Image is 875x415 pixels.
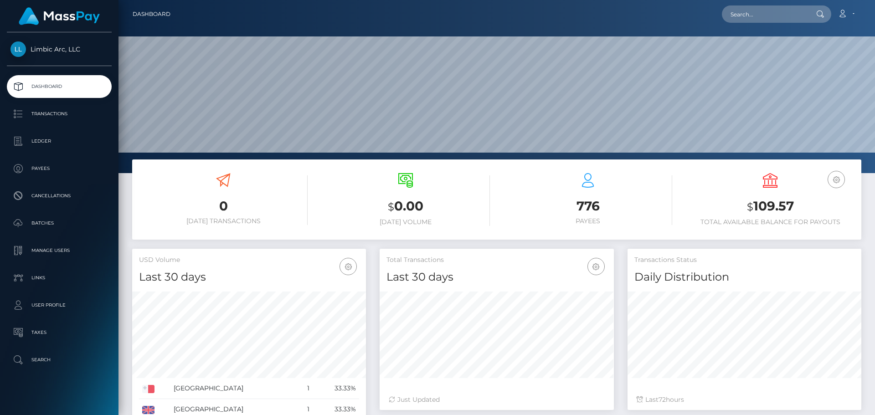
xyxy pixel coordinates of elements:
a: Payees [7,157,112,180]
div: Just Updated [389,395,604,405]
td: 1 [298,378,313,399]
h3: 109.57 [686,197,854,216]
p: Batches [10,216,108,230]
img: MassPay Logo [19,7,100,25]
a: Taxes [7,321,112,344]
h3: 776 [504,197,672,215]
h5: USD Volume [139,256,359,265]
small: $ [747,200,753,213]
a: Transactions [7,102,112,125]
p: Taxes [10,326,108,339]
input: Search... [722,5,808,23]
h5: Total Transactions [386,256,607,265]
p: Payees [10,162,108,175]
a: Manage Users [7,239,112,262]
a: Search [7,348,112,371]
a: User Profile [7,294,112,317]
p: User Profile [10,298,108,312]
h6: [DATE] Volume [321,218,490,226]
h5: Transactions Status [634,256,854,265]
td: 33.33% [313,378,359,399]
h4: Last 30 days [139,269,359,285]
a: Dashboard [133,5,170,24]
img: GB.png [142,406,154,414]
h6: [DATE] Transactions [139,217,308,225]
p: Manage Users [10,244,108,257]
img: MT.png [142,385,154,393]
a: Batches [7,212,112,235]
a: Dashboard [7,75,112,98]
span: 72 [659,395,666,404]
td: [GEOGRAPHIC_DATA] [170,378,298,399]
span: Limbic Arc, LLC [7,45,112,53]
small: $ [388,200,394,213]
p: Transactions [10,107,108,121]
a: Links [7,266,112,289]
a: Ledger [7,130,112,153]
p: Dashboard [10,80,108,93]
p: Ledger [10,134,108,148]
h3: 0 [139,197,308,215]
p: Search [10,353,108,367]
a: Cancellations [7,184,112,207]
h6: Payees [504,217,672,225]
h3: 0.00 [321,197,490,216]
img: Limbic Arc, LLC [10,41,26,57]
p: Links [10,271,108,285]
p: Cancellations [10,189,108,203]
h4: Daily Distribution [634,269,854,285]
h4: Last 30 days [386,269,607,285]
div: Last hours [637,395,852,405]
h6: Total Available Balance for Payouts [686,218,854,226]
